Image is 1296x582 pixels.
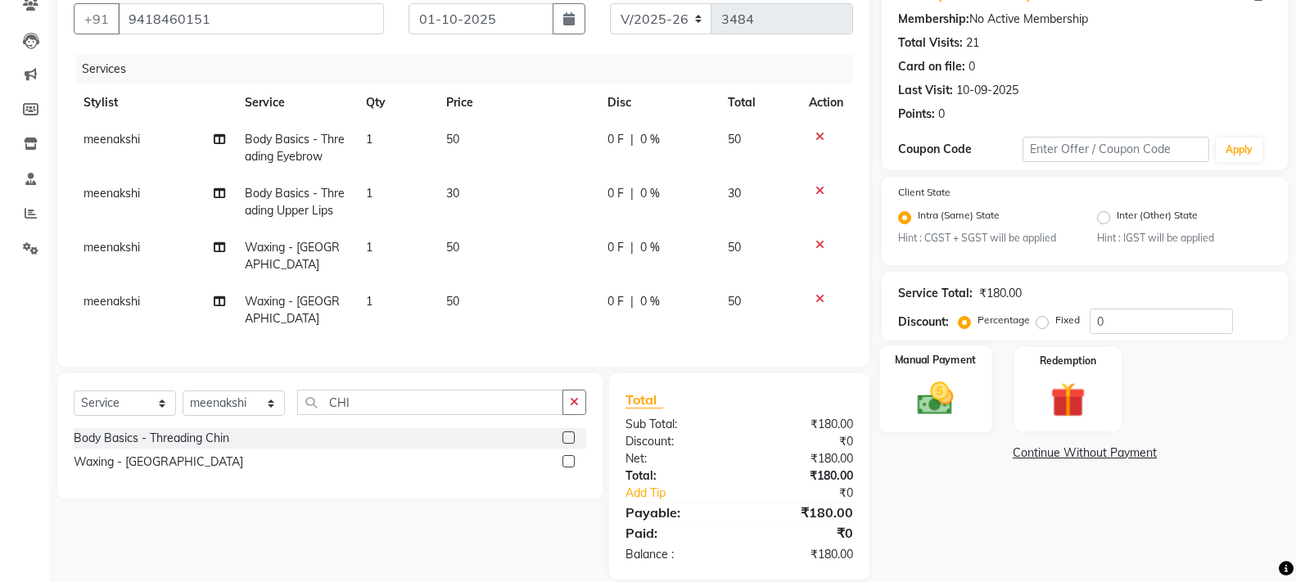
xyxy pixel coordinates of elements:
[718,84,799,121] th: Total
[895,353,977,368] label: Manual Payment
[728,240,741,255] span: 50
[739,416,865,433] div: ₹180.00
[938,106,945,123] div: 0
[74,430,229,447] div: Body Basics - Threading Chin
[640,131,660,148] span: 0 %
[84,294,140,309] span: meenakshi
[728,132,741,147] span: 50
[613,485,760,502] a: Add Tip
[74,84,235,121] th: Stylist
[640,293,660,310] span: 0 %
[613,467,739,485] div: Total:
[74,453,243,471] div: Waxing - [GEOGRAPHIC_DATA]
[613,523,739,543] div: Paid:
[245,186,345,218] span: Body Basics - Threading Upper Lips
[613,546,739,563] div: Balance :
[898,11,1271,28] div: No Active Membership
[366,294,373,309] span: 1
[739,450,865,467] div: ₹180.00
[1040,378,1096,421] img: _gift.svg
[245,294,340,326] span: Waxing - [GEOGRAPHIC_DATA]
[245,132,345,164] span: Body Basics - Threading Eyebrow
[799,84,853,121] th: Action
[613,503,739,522] div: Payable:
[84,132,140,147] span: meenakshi
[446,294,459,309] span: 50
[898,231,1072,246] small: Hint : CGST + SGST will be applied
[607,131,624,148] span: 0 F
[739,467,865,485] div: ₹180.00
[898,11,969,28] div: Membership:
[739,523,865,543] div: ₹0
[297,390,563,415] input: Search or Scan
[1117,208,1198,228] label: Inter (Other) State
[640,239,660,256] span: 0 %
[979,285,1022,302] div: ₹180.00
[898,82,953,99] div: Last Visit:
[969,58,975,75] div: 0
[739,503,865,522] div: ₹180.00
[630,239,634,256] span: |
[607,185,624,202] span: 0 F
[613,450,739,467] div: Net:
[446,240,459,255] span: 50
[739,546,865,563] div: ₹180.00
[898,34,963,52] div: Total Visits:
[630,131,634,148] span: |
[446,132,459,147] span: 50
[966,34,979,52] div: 21
[898,58,965,75] div: Card on file:
[978,313,1030,327] label: Percentage
[898,185,951,200] label: Client State
[613,433,739,450] div: Discount:
[728,186,741,201] span: 30
[739,433,865,450] div: ₹0
[366,186,373,201] span: 1
[898,285,973,302] div: Service Total:
[1216,138,1262,162] button: Apply
[630,185,634,202] span: |
[630,293,634,310] span: |
[356,84,437,121] th: Qty
[75,54,865,84] div: Services
[898,141,1023,158] div: Coupon Code
[118,3,384,34] input: Search by Name/Mobile/Email/Code
[898,314,949,331] div: Discount:
[956,82,1018,99] div: 10-09-2025
[235,84,356,121] th: Service
[1023,137,1209,162] input: Enter Offer / Coupon Code
[906,378,964,420] img: _cash.svg
[761,485,865,502] div: ₹0
[918,208,1000,228] label: Intra (Same) State
[898,106,935,123] div: Points:
[640,185,660,202] span: 0 %
[366,240,373,255] span: 1
[366,132,373,147] span: 1
[84,186,140,201] span: meenakshi
[74,3,120,34] button: +91
[446,186,459,201] span: 30
[607,293,624,310] span: 0 F
[625,391,663,408] span: Total
[613,416,739,433] div: Sub Total:
[1040,354,1096,368] label: Redemption
[1097,231,1271,246] small: Hint : IGST will be applied
[607,239,624,256] span: 0 F
[885,444,1285,462] a: Continue Without Payment
[598,84,719,121] th: Disc
[245,240,340,272] span: Waxing - [GEOGRAPHIC_DATA]
[728,294,741,309] span: 50
[1055,313,1080,327] label: Fixed
[436,84,597,121] th: Price
[84,240,140,255] span: meenakshi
